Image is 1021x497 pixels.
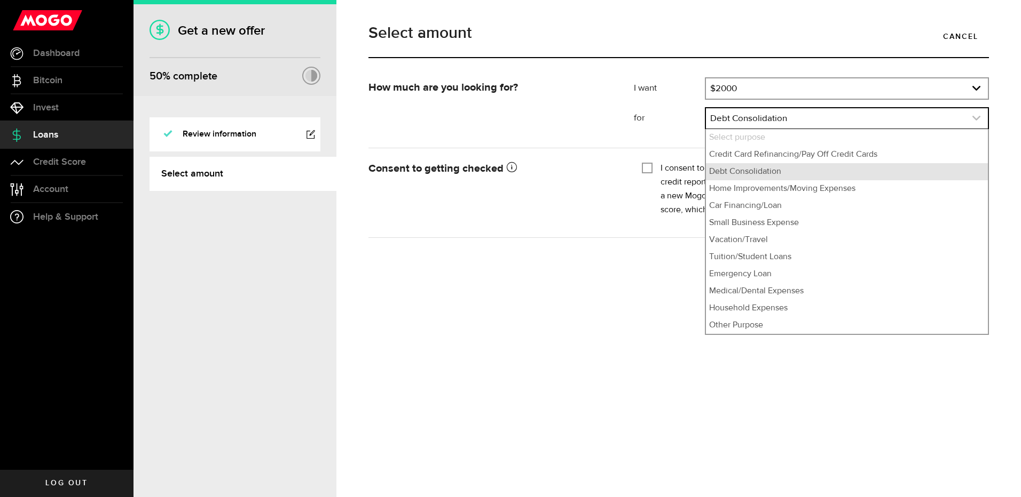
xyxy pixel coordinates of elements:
[33,76,62,85] span: Bitcoin
[45,479,88,487] span: Log out
[33,103,59,113] span: Invest
[9,4,41,36] button: Open LiveChat chat widget
[706,146,988,163] li: Credit Card Refinancing/Pay Off Credit Cards
[706,108,988,129] a: expand select
[706,197,988,214] li: Car Financing/Loan
[706,180,988,197] li: Home Improvements/Moving Expenses
[706,163,988,180] li: Debt Consolidation
[932,25,989,47] a: Cancel
[368,163,517,174] strong: Consent to getting checked
[706,317,988,334] li: Other Purpose
[634,112,705,125] label: for
[33,185,68,194] span: Account
[33,212,98,222] span: Help & Support
[368,25,989,41] h1: Select amount
[33,49,80,58] span: Dashboard
[706,129,988,146] li: Select purpose
[706,231,988,248] li: Vacation/Travel
[150,117,320,151] a: Review information
[706,214,988,231] li: Small Business Expense
[706,266,988,283] li: Emergency Loan
[634,82,705,95] label: I want
[33,157,86,167] span: Credit Score
[706,283,988,300] li: Medical/Dental Expenses
[368,82,518,93] strong: How much are you looking for?
[150,70,162,83] span: 50
[706,248,988,266] li: Tuition/Student Loans
[33,130,58,140] span: Loans
[706,300,988,317] li: Household Expenses
[642,162,653,172] input: I consent to Mogo using my personal information to get a credit score or report from a credit rep...
[661,162,981,217] label: I consent to Mogo using my personal information to get a credit score or report from a credit rep...
[706,78,988,99] a: expand select
[150,157,336,191] a: Select amount
[150,67,217,86] div: % complete
[150,23,320,38] h1: Get a new offer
